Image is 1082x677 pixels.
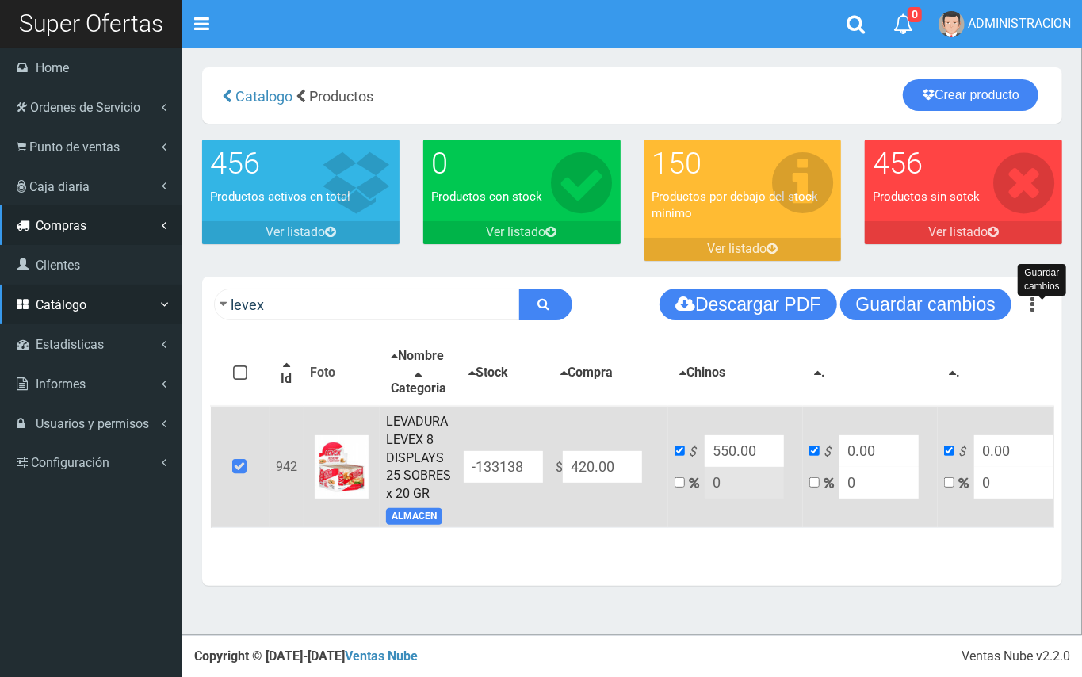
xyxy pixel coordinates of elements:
[386,346,449,366] button: Nombre
[304,340,380,406] th: Foto
[30,100,140,115] span: Ordenes de Servicio
[824,443,839,461] i: $
[840,289,1011,320] button: Guardar cambios
[903,79,1038,111] a: Crear producto
[660,289,836,320] button: Descargar PDF
[939,11,965,37] img: User Image
[487,224,546,239] font: Ver listado
[36,258,80,273] span: Clientes
[19,10,163,37] span: Super Ofertas
[270,406,304,528] td: 942
[944,363,965,383] button: .
[423,221,621,244] a: Ver listado
[675,363,730,383] button: Chinos
[235,88,292,105] span: Catalogo
[36,60,69,75] span: Home
[707,241,767,256] font: Ver listado
[652,146,702,181] font: 150
[345,648,418,664] a: Ventas Nube
[873,146,923,181] font: 456
[431,146,448,181] font: 0
[908,7,922,22] span: 0
[809,363,830,383] button: .
[266,224,325,239] font: Ver listado
[386,366,451,399] button: Categoria
[29,140,120,155] span: Punto de ventas
[309,88,373,105] span: Productos
[958,443,974,461] i: $
[36,377,86,392] span: Informes
[1018,264,1066,296] div: Guardar cambios
[652,189,819,220] font: Productos por debajo del stock minimo
[386,414,451,501] a: LEVADURA LEVEX 8 DISPLAYS 25 SOBRES x 20 GR
[644,238,842,261] a: Ver listado
[31,455,109,470] span: Configuración
[689,443,705,461] i: $
[928,224,988,239] font: Ver listado
[36,416,149,431] span: Usuarios y permisos
[202,221,400,244] a: Ver listado
[431,189,542,204] font: Productos con stock
[865,221,1062,244] a: Ver listado
[873,189,980,204] font: Productos sin sotck
[315,435,369,499] img: ...
[968,16,1071,31] span: ADMINISTRACION
[962,648,1070,666] div: Ventas Nube v2.2.0
[36,218,86,233] span: Compras
[386,508,442,525] span: ALMACEN
[194,648,418,664] strong: Copyright © [DATE]-[DATE]
[210,146,260,181] font: 456
[36,297,86,312] span: Catálogo
[29,179,90,194] span: Caja diaria
[210,189,350,204] font: Productos activos en total
[464,363,513,383] button: Stock
[36,337,104,352] span: Estadisticas
[276,357,297,389] button: Id
[232,88,292,105] a: Catalogo
[556,363,617,383] button: Compra
[549,406,668,528] td: $
[214,289,520,320] input: Ingrese su busqueda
